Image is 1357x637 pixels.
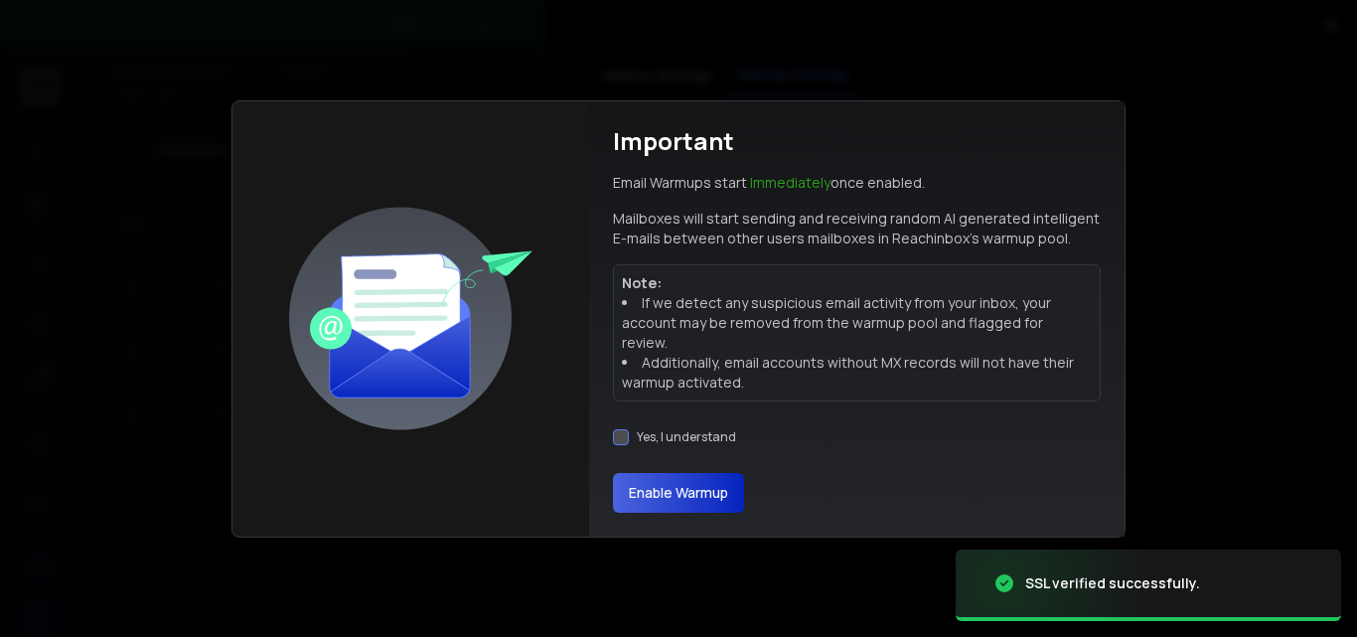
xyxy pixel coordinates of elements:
[613,173,925,193] p: Email Warmups start once enabled.
[750,173,830,192] span: Immediately
[637,429,736,445] label: Yes, I understand
[613,209,1101,248] p: Mailboxes will start sending and receiving random AI generated intelligent E-mails between other ...
[622,293,1092,353] li: If we detect any suspicious email activity from your inbox, your account may be removed from the ...
[622,273,1092,293] p: Note:
[613,473,744,513] button: Enable Warmup
[613,125,734,157] h1: Important
[622,353,1092,393] li: Additionally, email accounts without MX records will not have their warmup activated.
